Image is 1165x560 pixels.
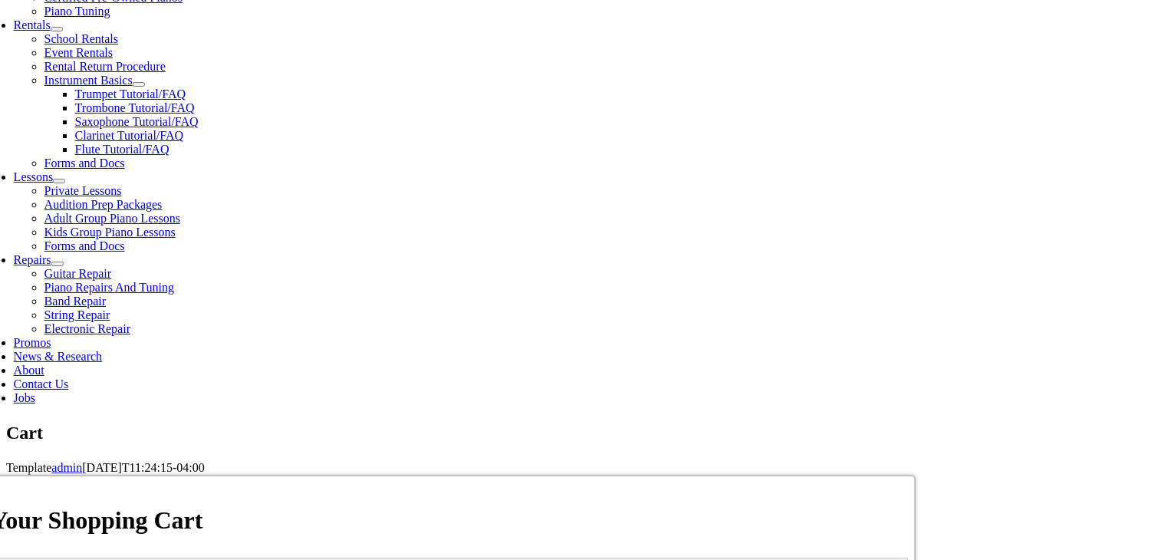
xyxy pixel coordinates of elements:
a: Forms and Docs [44,156,125,170]
a: Audition Prep Packages [44,198,163,211]
a: Rentals [14,18,51,31]
a: Event Rentals [44,46,113,59]
a: String Repair [44,308,110,321]
button: Open submenu of Instrument Basics [133,82,145,87]
a: Piano Repairs And Tuning [44,281,174,294]
a: News & Research [14,350,103,363]
a: Private Lessons [44,184,122,197]
a: Saxophone Tutorial/FAQ [75,115,199,128]
a: Band Repair [44,295,106,308]
a: Rental Return Procedure [44,60,166,73]
a: Jobs [14,391,35,404]
a: Guitar Repair [44,267,112,280]
button: Open submenu of Rentals [51,27,63,31]
a: Trumpet Tutorial/FAQ [75,87,186,100]
button: Open submenu of Lessons [53,179,65,183]
a: Instrument Basics [44,74,133,87]
a: Electronic Repair [44,322,130,335]
a: Flute Tutorial/FAQ [75,143,169,156]
a: About [14,364,44,377]
a: Adult Group Piano Lessons [44,212,180,225]
a: Kids Group Piano Lessons [44,226,176,239]
span: [DATE]T11:24:15-04:00 [82,461,204,474]
span: Template [6,461,51,474]
a: Clarinet Tutorial/FAQ [75,129,184,142]
a: admin [51,461,82,474]
a: Forms and Docs [44,239,125,252]
a: School Rentals [44,32,118,45]
a: Piano Tuning [44,5,110,18]
a: Contact Us [14,377,69,390]
a: Repairs [14,253,51,266]
a: Lessons [14,170,54,183]
a: Promos [14,336,51,349]
a: Trombone Tutorial/FAQ [75,101,195,114]
button: Open submenu of Repairs [51,262,64,266]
